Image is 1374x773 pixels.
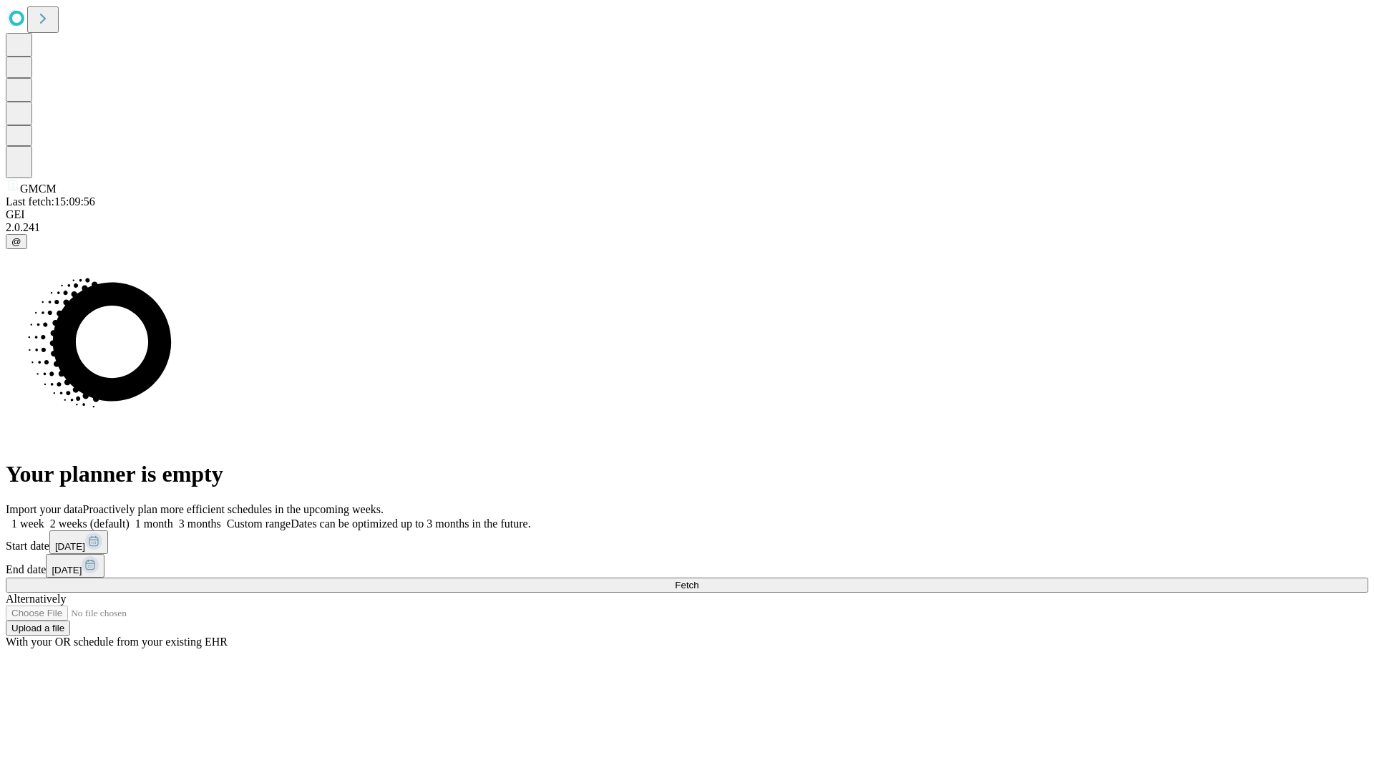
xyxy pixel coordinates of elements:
[55,541,85,552] span: [DATE]
[6,208,1368,221] div: GEI
[83,503,384,515] span: Proactively plan more efficient schedules in the upcoming weeks.
[291,517,530,530] span: Dates can be optimized up to 3 months in the future.
[49,530,108,554] button: [DATE]
[6,530,1368,554] div: Start date
[6,195,95,208] span: Last fetch: 15:09:56
[6,234,27,249] button: @
[52,565,82,575] span: [DATE]
[6,554,1368,578] div: End date
[6,221,1368,234] div: 2.0.241
[11,236,21,247] span: @
[6,636,228,648] span: With your OR schedule from your existing EHR
[227,517,291,530] span: Custom range
[6,593,66,605] span: Alternatively
[179,517,221,530] span: 3 months
[6,461,1368,487] h1: Your planner is empty
[6,621,70,636] button: Upload a file
[11,517,44,530] span: 1 week
[46,554,104,578] button: [DATE]
[675,580,698,590] span: Fetch
[6,578,1368,593] button: Fetch
[135,517,173,530] span: 1 month
[20,183,57,195] span: GMCM
[6,503,83,515] span: Import your data
[50,517,130,530] span: 2 weeks (default)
